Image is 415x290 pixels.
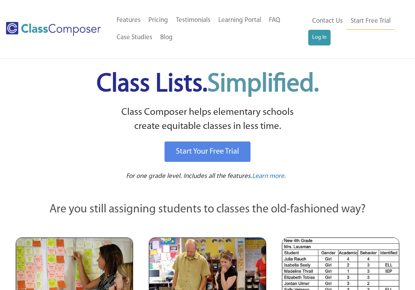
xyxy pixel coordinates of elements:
span: Simplified. [207,72,319,97]
a: Learning Portal [214,12,265,29]
a: Start Free Trial [347,13,395,30]
p: Class Composer helps elementary schools create equitable classes in less time. [8,105,407,134]
a: FAQ [265,12,284,29]
a: Features [113,12,144,29]
span: Start Your Free Trial [176,148,239,156]
a: Pricing [144,12,172,29]
nav: Header Menu [308,13,403,45]
a: Case Studies [113,29,156,46]
span: Learn more. [252,173,286,179]
a: Start Your Free Trial [165,141,250,162]
a: Learn more. [252,172,286,181]
p: Are you still assigning students to classes the old-fashioned way? [16,201,399,218]
a: Contact Us [308,13,347,30]
a: Blog [156,29,177,46]
img: Class Composer [6,22,101,36]
a: Testimonials [172,12,214,29]
span: For one grade level. Includes all the features. [126,173,252,179]
a: Log In [308,30,331,45]
nav: Header Menu [113,12,309,46]
span: Class Lists. [97,72,319,97]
